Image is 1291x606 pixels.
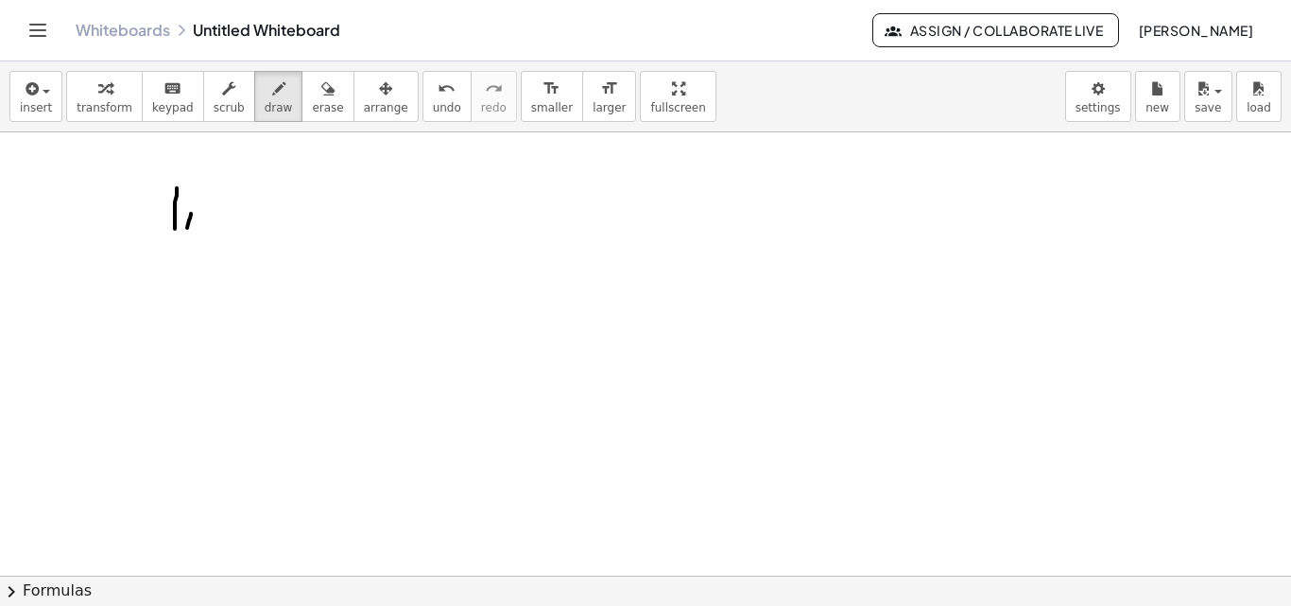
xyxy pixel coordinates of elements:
a: Whiteboards [76,21,170,40]
button: settings [1065,71,1131,122]
span: draw [265,101,293,114]
button: fullscreen [640,71,715,122]
button: Toggle navigation [23,15,53,45]
span: arrange [364,101,408,114]
button: transform [66,71,143,122]
i: format_size [600,78,618,100]
button: [PERSON_NAME] [1123,13,1268,47]
span: new [1145,101,1169,114]
button: new [1135,71,1180,122]
i: format_size [542,78,560,100]
span: Assign / Collaborate Live [888,22,1103,39]
span: larger [593,101,626,114]
i: undo [438,78,456,100]
button: redoredo [471,71,517,122]
span: load [1247,101,1271,114]
button: scrub [203,71,255,122]
button: arrange [353,71,419,122]
button: keyboardkeypad [142,71,204,122]
button: Assign / Collaborate Live [872,13,1119,47]
button: undoundo [422,71,472,122]
span: transform [77,101,132,114]
span: smaller [531,101,573,114]
span: insert [20,101,52,114]
i: keyboard [164,78,181,100]
span: erase [312,101,343,114]
span: undo [433,101,461,114]
i: redo [485,78,503,100]
button: save [1184,71,1232,122]
span: scrub [214,101,245,114]
button: erase [301,71,353,122]
span: keypad [152,101,194,114]
span: redo [481,101,507,114]
button: load [1236,71,1282,122]
button: format_sizesmaller [521,71,583,122]
span: save [1195,101,1221,114]
span: fullscreen [650,101,705,114]
button: insert [9,71,62,122]
span: settings [1076,101,1121,114]
span: [PERSON_NAME] [1138,22,1253,39]
button: format_sizelarger [582,71,636,122]
button: draw [254,71,303,122]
